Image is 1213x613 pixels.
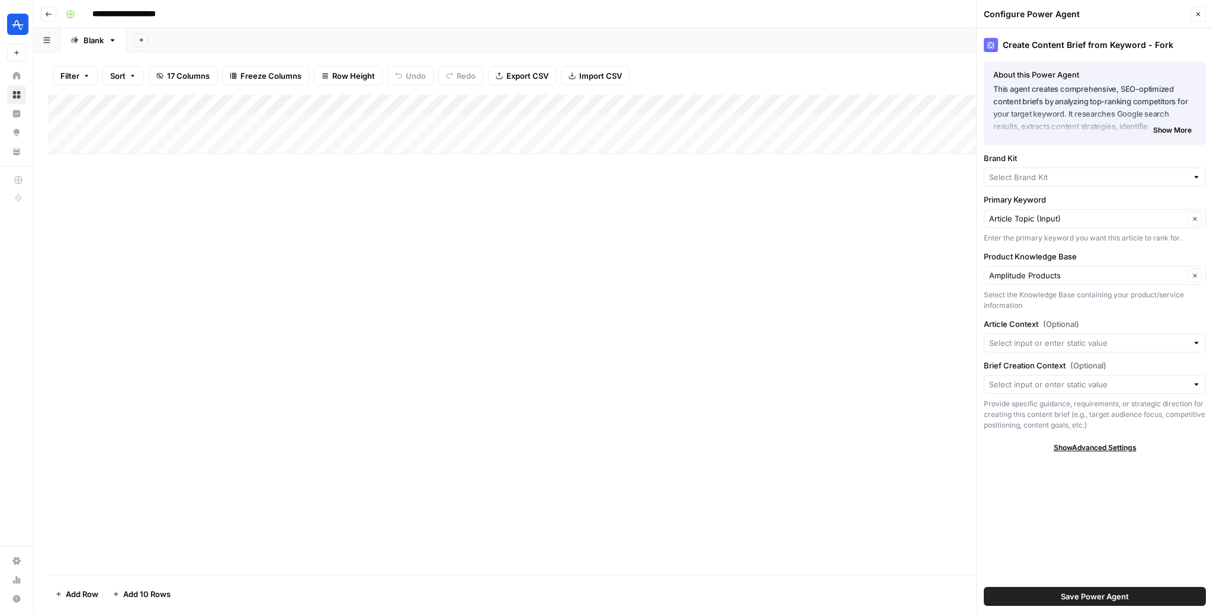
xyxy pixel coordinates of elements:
button: Add Row [48,585,105,604]
button: Export CSV [488,66,556,85]
button: Help + Support [7,589,26,608]
label: Brief Creation Context [984,360,1206,371]
span: Show Advanced Settings [1054,442,1137,453]
a: Opportunities [7,123,26,142]
span: Redo [457,70,476,82]
span: (Optional) [1070,360,1106,371]
a: Your Data [7,142,26,161]
label: Brand Kit [984,152,1206,164]
span: Freeze Columns [240,70,301,82]
span: Sort [110,70,126,82]
a: Usage [7,570,26,589]
span: Filter [60,70,79,82]
div: Enter the primary keyword you want this article to rank for. [984,233,1206,243]
button: Redo [438,66,483,85]
img: Amplitude Logo [7,14,28,35]
button: Workspace: Amplitude [7,9,26,39]
input: Select Brand Kit [989,171,1188,183]
button: Import CSV [561,66,630,85]
label: Product Knowledge Base [984,251,1206,262]
p: This agent creates comprehensive, SEO-optimized content briefs by analyzing top-ranking competito... [993,83,1196,133]
div: Provide specific guidance, requirements, or strategic direction for creating this content brief (... [984,399,1206,431]
span: Row Height [332,70,375,82]
a: Insights [7,104,26,123]
button: Freeze Columns [222,66,309,85]
button: Row Height [314,66,383,85]
button: Add 10 Rows [105,585,178,604]
span: Add 10 Rows [123,588,171,600]
div: About this Power Agent [993,69,1196,81]
a: Blank [60,28,127,52]
div: Select the Knowledge Base containing your product/service information [984,290,1206,311]
span: 17 Columns [167,70,210,82]
span: Show More [1153,125,1192,136]
a: Browse [7,85,26,104]
span: (Optional) [1043,318,1079,330]
span: Undo [406,70,426,82]
button: Undo [387,66,434,85]
span: Save Power Agent [1061,590,1129,602]
label: Primary Keyword [984,194,1206,206]
span: Import CSV [579,70,622,82]
input: Select input or enter static value [989,337,1188,349]
a: Home [7,66,26,85]
input: Article Topic (Input) [989,213,1184,224]
a: Settings [7,551,26,570]
button: Save Power Agent [984,587,1206,606]
button: 17 Columns [149,66,217,85]
button: Show More [1148,123,1196,138]
span: Export CSV [506,70,548,82]
input: Amplitude Products [989,269,1184,281]
label: Article Context [984,318,1206,330]
button: Sort [102,66,144,85]
span: Add Row [66,588,98,600]
button: Filter [53,66,98,85]
input: Select input or enter static value [989,378,1188,390]
div: Blank [84,34,104,46]
div: Create Content Brief from Keyword - Fork [984,38,1206,52]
